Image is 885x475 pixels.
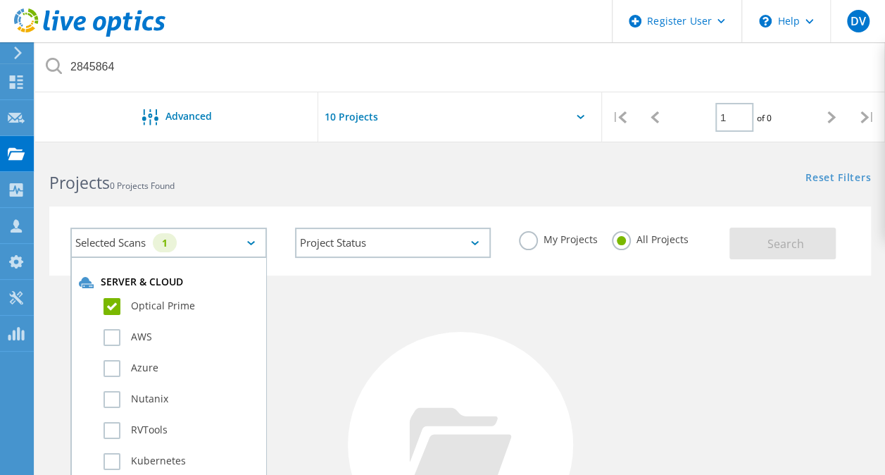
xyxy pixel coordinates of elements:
[850,16,865,27] span: DV
[70,228,267,258] div: Selected Scans
[759,15,772,27] svg: \n
[110,180,175,192] span: 0 Projects Found
[850,92,885,142] div: |
[153,233,177,252] div: 1
[519,231,598,245] label: My Projects
[103,298,258,315] label: Optical Prime
[602,92,637,142] div: |
[103,453,258,470] label: Kubernetes
[805,173,871,185] a: Reset Filters
[103,422,258,439] label: RVTools
[757,112,772,124] span: of 0
[165,111,212,121] span: Advanced
[729,228,836,259] button: Search
[103,360,258,377] label: Azure
[14,30,165,39] a: Live Optics Dashboard
[767,236,803,252] span: Search
[612,231,689,245] label: All Projects
[49,171,110,194] b: Projects
[79,276,258,290] div: Server & Cloud
[103,391,258,408] label: Nutanix
[295,228,491,258] div: Project Status
[103,329,258,346] label: AWS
